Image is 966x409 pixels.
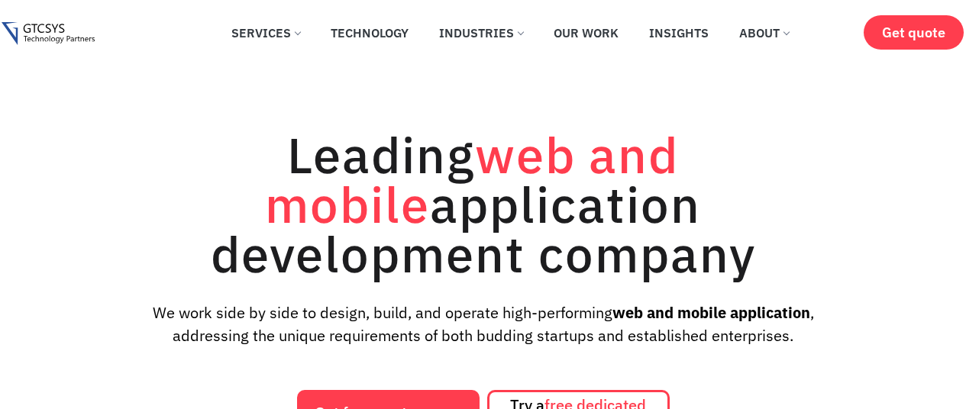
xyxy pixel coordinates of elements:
span: web and mobile [265,122,679,237]
a: Industries [428,16,535,50]
a: About [728,16,800,50]
a: Get quote [864,15,964,50]
p: We work side by side to design, build, and operate high-performing , addressing the unique requir... [128,301,838,347]
a: Our Work [542,16,630,50]
h1: Leading application development company [140,130,827,279]
img: Gtcsys logo [2,22,94,46]
strong: web and mobile application [612,302,810,323]
span: Get quote [882,24,945,40]
a: Insights [638,16,720,50]
a: Technology [319,16,420,50]
a: Services [220,16,312,50]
